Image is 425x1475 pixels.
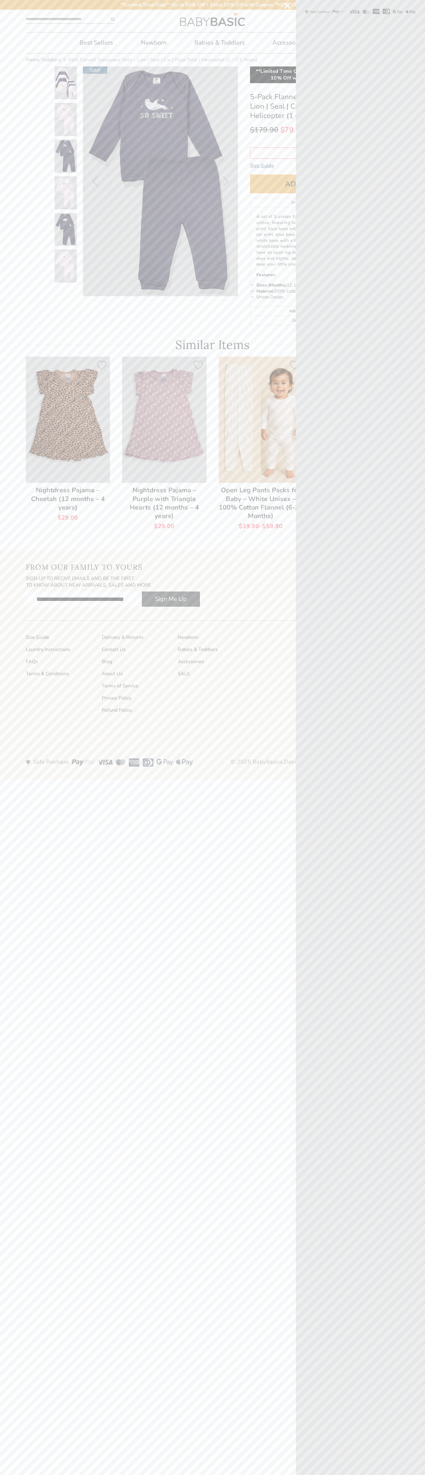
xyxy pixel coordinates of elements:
a: Privacy Policy [102,695,172,701]
span: $ [250,125,255,135]
a: Nightdress Pajama – Cheetah (12 months – 4 years) $29.00 [26,357,110,520]
a: SALE [178,671,248,677]
bdi: 29.00 [58,514,78,522]
img: safe-purchase-logo.png [305,10,329,14]
strong: Material: [256,288,274,294]
a: FAQs [26,659,96,665]
span: $ [239,522,242,530]
h2: Nightdress Pajama – Cheetah (12 months – 4 years) [26,483,110,512]
img: visa-logo.png [349,10,360,14]
h3: Sign Up to recive emails and be the first to know about new arrivals, sales and more [26,575,200,589]
img: paypal-logo.png [332,10,346,14]
span: $ [154,522,158,530]
a: Newborn [178,634,248,640]
img: Open Leg Pants Packs for Baby - White Unisex - 100% Cotton Flannel (6-30 Months) [219,357,303,483]
a: Babies & Toddlers [178,646,248,653]
h3: Safe Purchase [33,759,69,765]
h2: Open Leg Pants Packs for Baby – White Unisex – 100% Cotton Flannel (6-30 Months) [219,483,303,520]
span: $ [262,522,266,530]
a: Contact Us [102,646,172,653]
img: Nightdress Pajama - Cheetah (12 months - 4 years) [26,357,110,483]
bdi: 179.90 [250,125,279,135]
h2: From Our Family To Yours [26,562,200,572]
a: Accessories [263,32,314,53]
bdi: 29.00 [154,522,174,530]
span: $ [58,514,61,522]
button: Previous [92,176,98,187]
img: 5-Pack Flannel Sleepwear Sets – Lion | Seal | Car | Polar Bear | Helicopter (1 – 2.5 Years) [180,13,245,26]
a: About Us [102,671,172,677]
a: **Limited Time Only** Up to 50% Off + Extra 10% Off with Coupon: "NOW10">> [32,2,393,8]
button: Next [223,176,229,187]
a: Size Guide [26,634,96,640]
a: Toddlers [41,56,60,63]
strong: Sizes (Months): [256,282,287,288]
a: Home [26,56,39,63]
span: $ [280,125,285,135]
img: Nightdress Pajama - Purple with Triangle Hearts (12 months - 4 years) [122,357,207,483]
a: Accessories [178,659,248,665]
a: Blog [102,659,172,665]
li: 12-18, 18-24, 24-30 [256,282,364,288]
span: – [219,520,303,529]
p: A set of 5 unisex flannel pajamas made from 100% cotton, featuring fun designs: white base with a... [256,214,364,267]
img: 5-Pack Flannel Sleepwear Sets – Lion | Seal | Car | Polar Bear | Helicopter (1 – 2.5 Years) [83,66,238,296]
a: Babies & Toddlers [185,32,254,53]
strong: Features: [256,272,276,278]
bdi: 59.90 [262,522,283,530]
p: **Limited Time Only** Up to 50% Off + Extra 10% Off with Coupon: "NOW10" [253,68,368,82]
a: Additional information [250,307,370,316]
span: Similar Items [175,337,250,352]
p: © 2025 BabyBasics. Design & Development: . [216,758,399,766]
button: Sign Me Up [142,592,200,607]
a: Laundry Instructions [26,646,96,653]
a: Open Leg Pants Packs for Baby – White Unisex – 100% Cotton Flannel (6-30 Months) $39.90–$59.90 [219,357,303,529]
bdi: 79.90 [280,125,304,135]
span: Size Guide [250,162,274,169]
img: mastercard-logo.png [363,10,370,14]
a: Terms & Conditions [26,671,96,677]
span: Sign Me Up [155,592,187,607]
nav: Breadcrumb [26,56,399,63]
h1: 5-Pack Flannel Sleepwear Sets – Lion | Seal | Car | Polar Bear | Helicopter (1 – 2.5 Years) [250,92,371,121]
span: Sale! [83,66,107,74]
h2: Nightdress Pajama – Purple with Triangle Hearts (12 months – 4 years) [122,483,207,520]
a: Best Sellers [70,32,122,53]
a: Product Description [250,198,370,208]
a: Terms of Service [102,683,172,689]
button: Add to cart [250,175,371,193]
bdi: 39.90 [239,522,259,530]
a: Delivery & Returns [250,316,370,325]
li: Unisex Design [256,294,364,300]
a: Delivery & Returns [102,634,172,640]
a: Newborn [132,32,176,53]
a: Nightdress Pajama – Purple with Triangle Hearts (12 months – 4 years) $29.00 [122,357,207,529]
span: **Limited Time Only** Up to 50% Off + Extra 10% Off with Coupon: "NOW10">> [120,2,304,8]
li: 100% Cotton Flannel [256,288,364,294]
a: Refund Policy [102,707,172,713]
